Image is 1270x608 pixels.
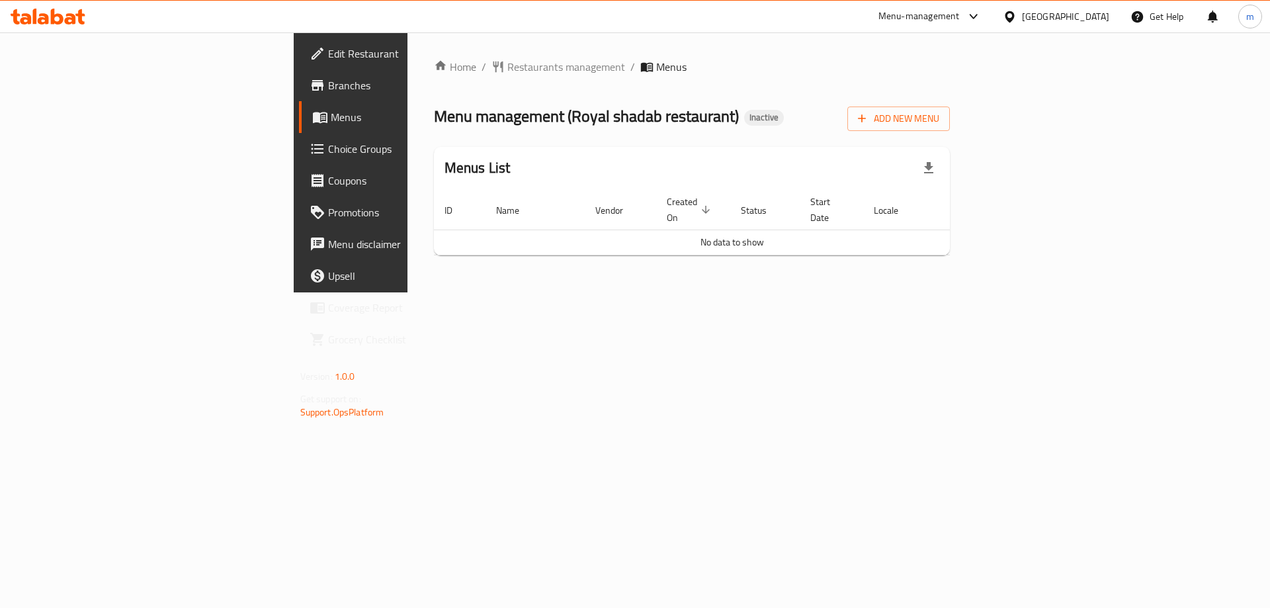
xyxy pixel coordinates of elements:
[328,77,495,93] span: Branches
[595,202,640,218] span: Vendor
[299,101,506,133] a: Menus
[299,196,506,228] a: Promotions
[299,292,506,324] a: Coverage Report
[931,190,1031,230] th: Actions
[328,204,495,220] span: Promotions
[444,202,470,218] span: ID
[810,194,847,226] span: Start Date
[874,202,915,218] span: Locale
[507,59,625,75] span: Restaurants management
[434,101,739,131] span: Menu management ( Royal shadab restaurant )
[858,110,939,127] span: Add New Menu
[299,324,506,355] a: Grocery Checklist
[299,165,506,196] a: Coupons
[700,234,764,251] span: No data to show
[444,158,511,178] h2: Menus List
[744,110,784,126] div: Inactive
[328,46,495,62] span: Edit Restaurant
[299,133,506,165] a: Choice Groups
[299,228,506,260] a: Menu disclaimer
[299,38,506,69] a: Edit Restaurant
[335,368,355,385] span: 1.0.0
[328,331,495,347] span: Grocery Checklist
[299,69,506,101] a: Branches
[741,202,784,218] span: Status
[300,368,333,385] span: Version:
[847,107,950,131] button: Add New Menu
[878,9,960,24] div: Menu-management
[328,236,495,252] span: Menu disclaimer
[331,109,495,125] span: Menus
[434,190,1031,255] table: enhanced table
[913,152,945,184] div: Export file
[1022,9,1109,24] div: [GEOGRAPHIC_DATA]
[1246,9,1254,24] span: m
[300,404,384,421] a: Support.OpsPlatform
[328,141,495,157] span: Choice Groups
[434,59,951,75] nav: breadcrumb
[299,260,506,292] a: Upsell
[328,300,495,316] span: Coverage Report
[744,112,784,123] span: Inactive
[667,194,714,226] span: Created On
[656,59,687,75] span: Menus
[491,59,625,75] a: Restaurants management
[328,268,495,284] span: Upsell
[630,59,635,75] li: /
[328,173,495,189] span: Coupons
[496,202,536,218] span: Name
[300,390,361,408] span: Get support on:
